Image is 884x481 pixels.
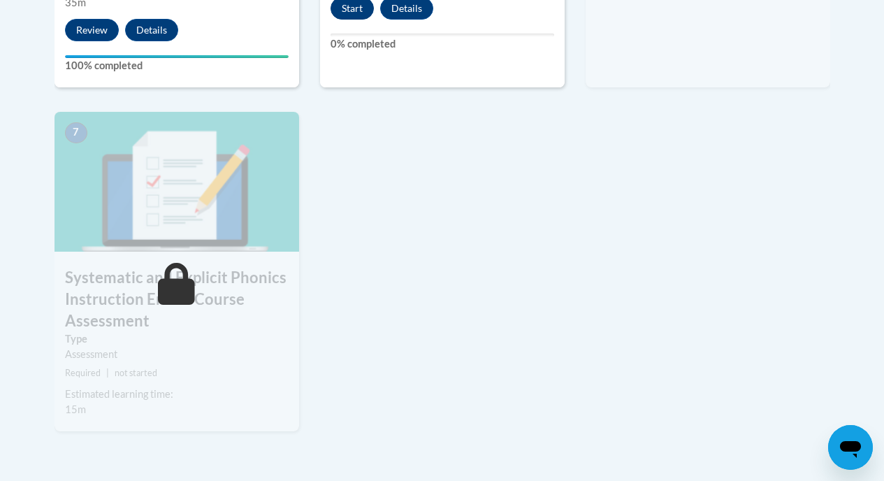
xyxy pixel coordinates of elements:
[55,112,299,252] img: Course Image
[828,425,873,470] iframe: Button to launch messaging window
[65,387,289,402] div: Estimated learning time:
[125,19,178,41] button: Details
[331,36,554,52] label: 0% completed
[65,19,119,41] button: Review
[106,368,109,378] span: |
[65,403,86,415] span: 15m
[115,368,157,378] span: not started
[65,368,101,378] span: Required
[65,331,289,347] label: Type
[65,55,289,58] div: Your progress
[65,58,289,73] label: 100% completed
[65,347,289,362] div: Assessment
[55,267,299,331] h3: Systematic and Explicit Phonics Instruction End of Course Assessment
[65,122,87,143] span: 7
